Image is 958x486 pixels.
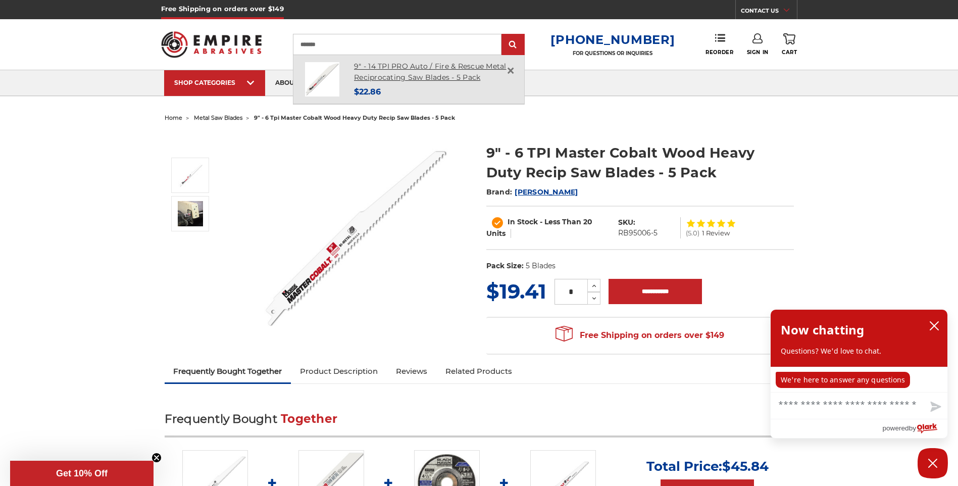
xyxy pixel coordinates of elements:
[618,217,635,228] dt: SKU:
[882,422,909,434] span: powered
[486,279,546,304] span: $19.41
[526,261,556,271] dd: 5 Blades
[354,62,507,82] a: 9" - 14 TPI PRO Auto / Fire & Rescue Metal Reciprocating Saw Blades - 5 Pack
[165,412,277,426] span: Frequently Bought
[486,261,524,271] dt: Pack Size:
[782,33,797,56] a: Cart
[556,325,724,346] span: Free Shipping on orders over $149
[686,230,699,236] span: (5.0)
[550,50,675,57] p: FOR QUESTIONS OR INQUIRIES
[56,468,108,478] span: Get 10% Off
[702,230,730,236] span: 1 Review
[618,228,658,238] dd: RB95006-5
[354,87,381,96] span: $22.86
[486,143,794,182] h1: 9" - 6 TPI Master Cobalt Wood Heavy Duty Recip Saw Blades - 5 Pack
[486,187,513,197] span: Brand:
[926,318,942,333] button: close chatbox
[254,114,455,121] span: 9" - 6 tpi master cobalt wood heavy duty recip saw blades - 5 pack
[387,360,436,382] a: Reviews
[776,372,910,388] p: We're here to answer any questions
[583,217,592,226] span: 20
[178,201,203,226] img: 9" - 6 TPI Master Cobalt Wood Heavy Duty Recip Saw Blades - 5 Pack
[503,35,523,55] input: Submit
[882,419,947,438] a: Powered by Olark
[10,461,154,486] div: Get 10% OffClose teaser
[508,217,538,226] span: In Stock
[161,25,262,64] img: Empire Abrasives
[165,360,291,382] a: Frequently Bought Together
[178,163,203,188] img: 9" sawsall blade for wood
[152,453,162,463] button: Close teaser
[646,458,769,474] p: Total Price:
[174,79,255,86] div: SHOP CATEGORIES
[782,49,797,56] span: Cart
[502,63,519,79] a: Close
[741,5,797,19] a: CONTACT US
[918,448,948,478] button: Close Chatbox
[515,187,578,197] a: [PERSON_NAME]
[705,33,733,55] a: Reorder
[722,458,769,474] span: $45.84
[540,217,581,226] span: - Less Than
[436,360,521,382] a: Related Products
[771,367,947,392] div: chat
[251,132,453,334] img: 9" sawsall blade for wood
[281,412,337,426] span: Together
[909,422,916,434] span: by
[506,61,515,80] span: ×
[165,114,182,121] a: home
[705,49,733,56] span: Reorder
[781,320,864,340] h2: Now chatting
[770,309,948,439] div: olark chatbox
[291,360,387,382] a: Product Description
[265,70,318,96] a: about us
[747,49,769,56] span: Sign In
[550,32,675,47] a: [PHONE_NUMBER]
[922,396,947,419] button: Send message
[305,62,339,96] img: 9 inch MK Morse PRO auto, fire and rescue reciprocating saw blade with 14 TPI, ideal for cutting ...
[781,346,937,356] p: Questions? We'd love to chat.
[486,229,506,238] span: Units
[194,114,242,121] a: metal saw blades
